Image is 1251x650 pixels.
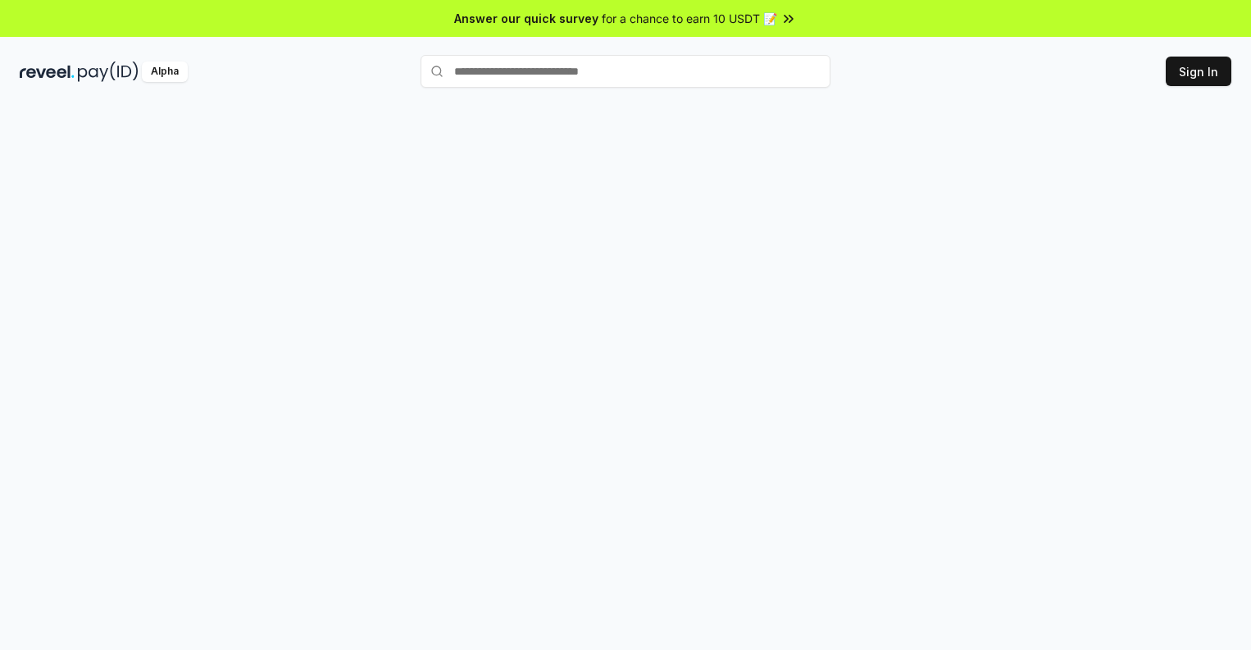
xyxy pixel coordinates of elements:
[142,61,188,82] div: Alpha
[602,10,777,27] span: for a chance to earn 10 USDT 📝
[20,61,75,82] img: reveel_dark
[1166,57,1231,86] button: Sign In
[78,61,139,82] img: pay_id
[454,10,598,27] span: Answer our quick survey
